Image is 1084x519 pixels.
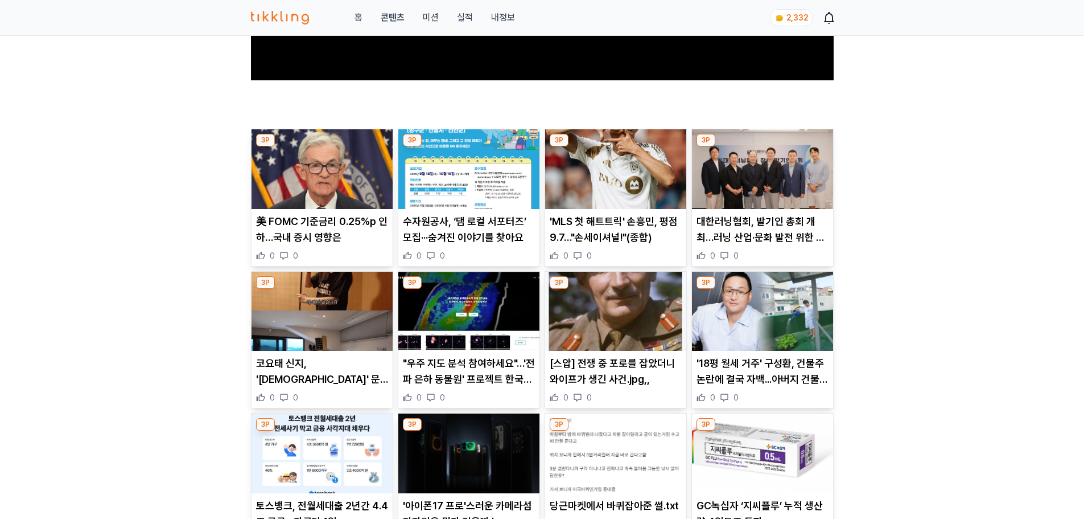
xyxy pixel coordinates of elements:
[696,214,829,246] p: 대한러닝협회, 발기인 총회 개최…러닝 산업·문화 발전 위한 첫걸음
[550,134,568,146] div: 3P
[403,355,535,387] p: "우주 지도 분석 참여하세요"…'전파 은하 동물원' 프로젝트 한국어 지원 시작
[587,392,592,403] span: 0
[545,271,687,409] div: 3P [스압] 전쟁 중 포로를 잡았더니 와이프가 생긴 사건.jpg,, [스압] 전쟁 중 포로를 잡았더니 와이프가 생긴 사건.jpg,, 0 0
[251,271,393,409] div: 3P 코요태 신지, '예비 신랑' 문원과 한집살이 중…“신혼집 최초 공개” 코요태 신지, '[DEMOGRAPHIC_DATA]' 문원과 한집살이 중…“신혼집 최초 공개” 0 0
[775,14,784,23] img: coin
[251,129,393,267] div: 3P 美 FOMC 기준금리 0.25%p 인하…국내 증시 영향은 美 FOMC 기준금리 0.25%p 인하…국내 증시 영향은 0 0
[550,214,682,246] p: 'MLS 첫 해트트릭' 손흥민, 평점 9.7…"손세이셔널!"(종합)
[696,134,715,146] div: 3P
[398,129,539,209] img: 수자원공사, ‘댐 로컬 서포터즈’ 모집···숨겨진 이야기를 찾아요
[440,250,445,261] span: 0
[403,276,422,289] div: 3P
[256,214,388,246] p: 美 FOMC 기준금리 0.25%p 인하…국내 증시 영향은
[545,272,686,352] img: [스압] 전쟁 중 포로를 잡았더니 와이프가 생긴 사건.jpg,,
[440,392,445,403] span: 0
[256,355,388,387] p: 코요태 신지, '[DEMOGRAPHIC_DATA]' 문원과 한집살이 중…“신혼집 최초 공개”
[293,250,298,261] span: 0
[252,272,393,352] img: 코요태 신지, '예비 신랑' 문원과 한집살이 중…“신혼집 최초 공개”
[786,13,808,22] span: 2,332
[398,271,540,409] div: 3P "우주 지도 분석 참여하세요"…'전파 은하 동물원' 프로젝트 한국어 지원 시작 "우주 지도 분석 참여하세요"…'전파 은하 동물원' 프로젝트 한국어 지원 시작 0 0
[403,214,535,246] p: 수자원공사, ‘댐 로컬 서포터즈’ 모집···숨겨진 이야기를 찾아요
[398,129,540,267] div: 3P 수자원공사, ‘댐 로컬 서포터즈’ 모집···숨겨진 이야기를 찾아요 수자원공사, ‘댐 로컬 서포터즈’ 모집···숨겨진 이야기를 찾아요 0 0
[256,134,275,146] div: 3P
[710,392,715,403] span: 0
[550,276,568,289] div: 3P
[252,414,393,493] img: 토스뱅크, 전월세대출 2년간 4.4조 공급…가구당 1억
[256,418,275,431] div: 3P
[491,11,515,24] a: 내정보
[545,129,686,209] img: 'MLS 첫 해트트릭' 손흥민, 평점 9.7…"손세이셔널!"(종합)
[692,272,833,352] img: '18평 월세 거주' 구성환, 건물주 논란에 결국 자백...아버지 건물 증여받아(+나혼산,유퀴즈,꽃분이)
[252,129,393,209] img: 美 FOMC 기준금리 0.25%p 인하…국내 증시 영향은
[270,250,275,261] span: 0
[696,418,715,431] div: 3P
[696,276,715,289] div: 3P
[587,250,592,261] span: 0
[251,11,310,24] img: 티끌링
[691,129,834,267] div: 3P 대한러닝협회, 발기인 총회 개최…러닝 산업·문화 발전 위한 첫걸음 대한러닝협회, 발기인 총회 개최…러닝 산업·문화 발전 위한 첫걸음 0 0
[733,392,739,403] span: 0
[545,129,687,267] div: 3P 'MLS 첫 해트트릭' 손흥민, 평점 9.7…"손세이셔널!"(종합) 'MLS 첫 해트트릭' 손흥민, 평점 9.7…"손세이셔널!"(종합) 0 0
[417,392,422,403] span: 0
[710,250,715,261] span: 0
[550,498,682,514] p: 당근마켓에서 바퀴잡아준 썰.txt
[381,11,405,24] a: 콘텐츠
[423,11,439,24] button: 미션
[696,355,829,387] p: '18평 월세 거주' 구성환, 건물주 논란에 결국 자백...아버지 건물 증여받아(+[PERSON_NAME],[PERSON_NAME],[PERSON_NAME])
[256,276,275,289] div: 3P
[563,392,568,403] span: 0
[293,392,298,403] span: 0
[770,9,811,26] a: coin 2,332
[398,272,539,352] img: "우주 지도 분석 참여하세요"…'전파 은하 동물원' 프로젝트 한국어 지원 시작
[457,11,473,24] a: 실적
[550,355,682,387] p: [스압] 전쟁 중 포로를 잡았더니 와이프가 생긴 사건.jpg,,
[691,271,834,409] div: 3P '18평 월세 거주' 구성환, 건물주 논란에 결국 자백...아버지 건물 증여받아(+나혼산,유퀴즈,꽃분이) '18평 월세 거주' 구성환, 건물주 논란에 결국 자백...아버...
[692,414,833,493] img: GC녹십자 ‘지씨플루’ 누적 생산량 4억도즈 돌파
[403,134,422,146] div: 3P
[692,129,833,209] img: 대한러닝협회, 발기인 총회 개최…러닝 산업·문화 발전 위한 첫걸음
[270,392,275,403] span: 0
[355,11,362,24] a: 홈
[403,418,422,431] div: 3P
[258,80,723,135] a: 새로 나온 '실손보험' 최적가 가입추천! "주요 보험사별 맞춤설계+가성비 굿"...
[550,418,568,431] div: 3P
[545,414,686,493] img: 당근마켓에서 바퀴잡아준 썰.txt
[733,250,739,261] span: 0
[398,414,539,493] img: '아이폰17 프로'스러운 카메라섬 디자인은 뭐가 있을까.jpg
[563,250,568,261] span: 0
[417,250,422,261] span: 0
